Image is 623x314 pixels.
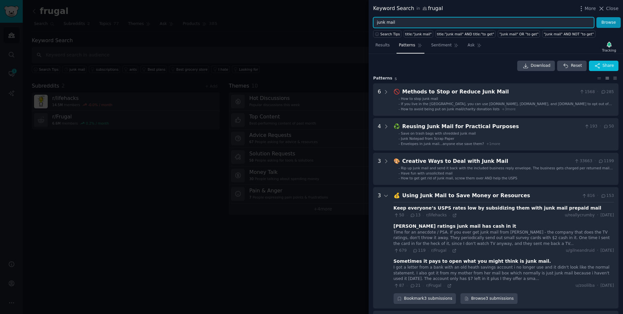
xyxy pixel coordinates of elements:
[601,248,614,254] span: [DATE]
[394,223,516,230] div: [PERSON_NAME] ratings junk mail has cash in it
[394,205,602,211] div: Keep everyone’s USPS rates low by subsidizing them with junk mail prepaid mail
[581,193,595,199] span: 816
[576,283,595,289] span: u/zoolilba
[596,17,621,28] button: Browse
[398,176,400,180] div: -
[542,30,595,38] a: "junk mail" AND NOT "to get"
[449,213,450,218] span: ·
[394,293,456,304] button: Bookmark3 submissions
[597,193,598,199] span: ·
[401,176,517,180] span: How to get get rid of junk mail, screw them over AND help the USPS
[423,284,424,288] span: ·
[499,32,539,36] div: "junk mail" OR "to get"
[437,32,494,36] div: title:"junk mail" AND title:"to get"
[401,171,453,175] span: Have fun with unsolicited mail
[380,32,400,36] span: Search Tips
[601,193,614,199] span: 153
[601,283,614,289] span: [DATE]
[401,166,613,175] span: Rip up junk mail and send it back with the included business reply envelope. The business gets ch...
[449,248,450,253] span: ·
[566,248,595,254] span: u/gilneandruid
[373,17,594,28] input: Try a keyword related to your business
[398,102,400,106] div: -
[405,32,432,36] div: title:"junk mail"
[557,61,586,71] button: Reset
[597,283,598,289] span: ·
[585,5,596,12] span: More
[597,212,598,218] span: ·
[378,157,381,181] div: 3
[378,192,381,304] div: 3
[395,77,397,81] span: 5
[578,5,596,12] button: More
[378,88,381,111] div: 6
[597,89,598,95] span: ·
[394,258,551,265] div: Sometimes it pays to open what you might think is junk mail.
[401,102,612,110] span: If you live in the [GEOGRAPHIC_DATA], you can use [DOMAIN_NAME], [DOMAIN_NAME], and [DOMAIN_NAME]...
[409,248,410,253] span: ·
[486,142,500,146] span: + 1 more
[394,212,404,218] span: 50
[402,88,577,96] div: Methods to Stop or Reduce Junk Mail
[600,40,618,54] button: Tracking
[394,123,400,129] span: ♻️
[394,283,404,289] span: 87
[398,131,400,136] div: -
[402,123,582,131] div: Reusing Junk Mail for Practical Purposes
[401,131,476,135] span: Save on trash bags with shredded junk mail
[502,107,516,111] span: + 3 more
[401,107,500,111] span: How to avoid being put on junk mail/charity donation lists
[460,293,517,304] a: Browse3 submissions
[404,30,433,38] a: title:"junk mail"
[598,158,614,164] span: 1199
[407,284,408,288] span: ·
[402,192,580,200] div: Using Junk Mail to Save Money or Resources
[594,158,596,164] span: ·
[401,137,454,140] span: Junk Notepad from Scrap Paper
[429,40,461,54] a: Sentiment
[584,124,597,129] span: 193
[397,40,424,54] a: Patterns
[574,158,592,164] span: 33663
[428,248,429,253] span: ·
[398,107,400,111] div: -
[375,42,390,48] span: Results
[398,166,400,170] div: -
[402,157,572,165] div: Creative Ways to Deal with Junk Mail
[602,48,616,53] div: Tracking
[603,124,614,129] span: 50
[401,142,484,146] span: Envelopes in junk mail...anyone else save them?
[601,212,614,218] span: [DATE]
[378,123,381,146] div: 4
[544,32,594,36] div: "junk mail" AND NOT "to get"
[598,5,618,12] button: Close
[394,158,400,164] span: 🎨
[431,248,446,253] span: r/Frugal
[565,212,594,218] span: u/reallycrumby
[431,42,452,48] span: Sentiment
[579,89,595,95] span: 1568
[410,212,421,218] span: 13
[423,213,424,218] span: ·
[426,283,441,288] span: r/Frugal
[373,5,443,13] div: Keyword Search frugal
[435,30,496,38] a: title:"junk mail" AND title:"to get"
[465,40,484,54] a: Ask
[398,96,400,101] div: -
[394,89,400,95] span: 🚫
[444,284,445,288] span: ·
[531,63,551,69] span: Download
[394,265,614,282] div: I got a letter from a bank with an old heath savings account i no longer use and it didn't look l...
[398,171,400,175] div: -
[394,230,614,247] div: Time for an anecdote / PSA. If you ever get junk mail from [PERSON_NAME] - the company that does ...
[426,213,446,217] span: r/lifehacks
[398,141,400,146] div: -
[394,248,407,254] span: 679
[498,30,540,38] a: "junk mail" OR "to get"
[373,76,392,81] span: Pattern s
[601,89,614,95] span: 285
[589,61,618,71] button: Share
[597,248,598,254] span: ·
[401,97,438,101] span: How to stop junk mail
[468,42,475,48] span: Ask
